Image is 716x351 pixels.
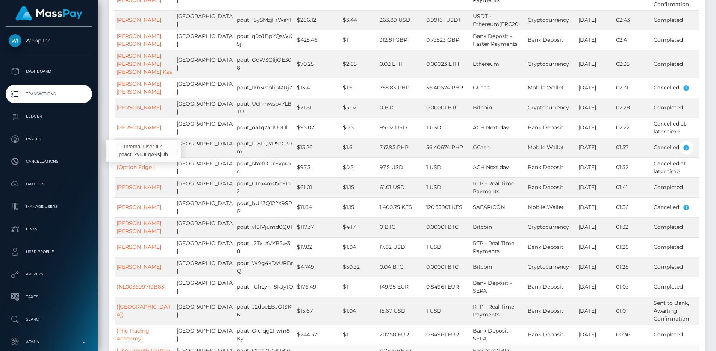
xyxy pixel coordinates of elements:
[378,98,425,118] td: 0 BTC
[577,78,614,98] td: [DATE]
[378,50,425,78] td: 0.02 ETH
[117,104,161,111] a: [PERSON_NAME]
[235,10,295,30] td: pout_15ySMzjFrWaYI
[235,118,295,138] td: pout_oaTq2arlU0LIl
[577,237,614,257] td: [DATE]
[424,50,471,78] td: 0.00023 ETH
[378,257,425,277] td: 0.04 BTC
[424,277,471,297] td: 0.84961 EUR
[652,297,699,325] td: Sent to Bank, Awaiting Confirmation
[614,138,652,157] td: 01:57
[378,277,425,297] td: 149.95 EUR
[295,157,341,177] td: $97.5
[235,98,295,118] td: pout_UcFmwspv7LBTU
[235,325,295,345] td: pout_QIc1qg2Fwm8Ky
[235,237,295,257] td: pout_j2TxLaVYB5w38
[378,237,425,257] td: 17.82 USD
[577,98,614,118] td: [DATE]
[341,78,377,98] td: $1.6
[577,297,614,325] td: [DATE]
[6,287,92,306] a: Taxes
[577,30,614,50] td: [DATE]
[424,78,471,98] td: 56.40674 PHP
[526,217,577,237] td: Cryptocurrency
[117,80,161,95] a: [PERSON_NAME] [PERSON_NAME]
[295,297,341,325] td: $15.67
[614,217,652,237] td: 01:32
[6,265,92,284] a: API Keys
[526,98,577,118] td: Cryptocurrency
[614,297,652,325] td: 01:01
[175,177,235,197] td: [GEOGRAPHIC_DATA]
[526,78,577,98] td: Mobile Wallet
[341,98,377,118] td: $3.02
[295,217,341,237] td: $117.37
[6,242,92,261] a: User Profile
[577,157,614,177] td: [DATE]
[652,217,699,237] td: Completed
[9,269,89,280] p: API Keys
[117,327,149,342] a: (The Trading Academy)
[235,297,295,325] td: pout_J2dpeEBJQ1SK6
[295,118,341,138] td: $95.02
[175,118,235,138] td: [GEOGRAPHIC_DATA]
[473,144,490,151] span: GCash
[424,237,471,257] td: 1 USD
[473,61,499,67] span: Ethereum
[6,175,92,194] a: Batches
[9,246,89,257] p: User Profile
[235,257,295,277] td: pout_W9g4kDyURBrQl
[295,277,341,297] td: $176.49
[577,277,614,297] td: [DATE]
[473,104,492,111] span: Bitcoin
[652,257,699,277] td: Completed
[424,98,471,118] td: 0.00001 BTC
[117,220,161,235] a: [PERSON_NAME] [PERSON_NAME]
[341,257,377,277] td: $50.32
[473,204,506,210] span: SAFARICOM
[175,50,235,78] td: [GEOGRAPHIC_DATA]
[652,277,699,297] td: Completed
[424,30,471,50] td: 0.73523 GBP
[9,179,89,190] p: Batches
[175,78,235,98] td: [GEOGRAPHIC_DATA]
[235,30,295,50] td: pout_q0oJBpYQsWX5j
[577,10,614,30] td: [DATE]
[614,50,652,78] td: 02:35
[295,237,341,257] td: $17.82
[9,336,89,348] p: Admin
[175,325,235,345] td: [GEOGRAPHIC_DATA]
[424,325,471,345] td: 0.84961 EUR
[424,297,471,325] td: 1 USD
[6,37,92,44] span: Whop Inc
[295,197,341,217] td: $11.64
[117,283,166,290] a: (NL003699719B83)
[15,6,82,21] img: MassPay Logo
[577,50,614,78] td: [DATE]
[295,30,341,50] td: $425.46
[378,138,425,157] td: 747.95 PHP
[175,237,235,257] td: [GEOGRAPHIC_DATA]
[526,118,577,138] td: Bank Deposit
[424,118,471,138] td: 1 USD
[652,237,699,257] td: Completed
[175,297,235,325] td: [GEOGRAPHIC_DATA]
[175,277,235,297] td: [GEOGRAPHIC_DATA]
[175,138,235,157] td: [GEOGRAPHIC_DATA]
[526,138,577,157] td: Mobile Wallet
[577,257,614,277] td: [DATE]
[341,217,377,237] td: $4.17
[235,78,295,98] td: pout_IXb3molipMUjZ
[614,78,652,98] td: 02:31
[614,98,652,118] td: 02:28
[378,118,425,138] td: 95.02 USD
[526,197,577,217] td: Mobile Wallet
[175,217,235,237] td: [GEOGRAPHIC_DATA]
[378,78,425,98] td: 755.85 PHP
[295,10,341,30] td: $266.12
[473,164,509,171] span: ACH Next day
[652,138,699,157] td: Cancelled
[614,177,652,197] td: 01:41
[341,297,377,325] td: $1.04
[378,297,425,325] td: 15.67 USD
